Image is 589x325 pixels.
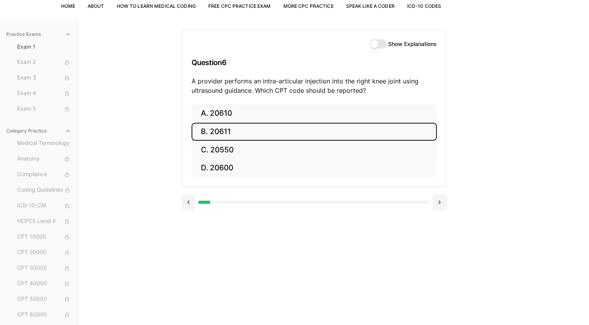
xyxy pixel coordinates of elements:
[17,74,71,82] span: Exam 3
[14,215,74,228] button: HCPCS Level II
[61,3,75,9] a: Home
[14,246,74,259] button: CPT 20000
[407,3,441,9] a: ICD-10 Codes
[283,3,333,9] a: More CPC Practice
[3,28,74,41] button: Practice Exams
[14,87,74,100] button: Exam 4
[17,43,71,51] span: Exam 1
[17,170,71,179] span: Compliance
[388,41,437,47] label: Show Explanations
[14,137,74,150] button: Medical Terminology
[14,293,74,306] button: CPT 50000
[192,104,437,123] button: A. 20610
[17,58,71,67] span: Exam 2
[14,200,74,212] button: ICD-10-CM
[3,125,74,137] button: Category Practice
[17,279,71,288] span: CPT 40000
[17,89,71,98] span: Exam 4
[192,141,437,159] button: C. 20550
[17,248,71,257] span: CPT 20000
[17,155,71,163] span: Anatomy
[17,186,71,194] span: Coding Guidelines
[14,277,74,290] button: CPT 40000
[14,168,74,181] button: Compliance
[192,123,437,141] button: B. 20611
[14,56,74,69] button: Exam 2
[17,264,71,272] span: CPT 30000
[208,3,271,9] a: Free CPC Practice Exam
[192,159,437,177] button: D. 20600
[192,51,437,74] h3: Question 6
[17,233,71,241] span: CPT 10000
[17,201,71,210] span: ICD-10-CM
[117,3,196,9] a: How to Learn Medical Coding
[346,3,395,9] a: Speak Like a Coder
[192,76,437,95] p: A provider performs an intra-articular injection into the right knee joint using ultrasound guida...
[17,217,71,226] span: HCPCS Level II
[14,153,74,165] button: Anatomy
[14,72,74,84] button: Exam 3
[17,139,71,148] span: Medical Terminology
[14,231,74,243] button: CPT 10000
[88,3,104,9] a: About
[14,184,74,196] button: Coding Guidelines
[17,105,71,113] span: Exam 5
[14,262,74,274] button: CPT 30000
[14,103,74,115] button: Exam 5
[14,41,74,53] button: Exam 1
[14,309,74,321] button: CPT 60000
[17,295,71,304] span: CPT 50000
[17,311,71,319] span: CPT 60000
